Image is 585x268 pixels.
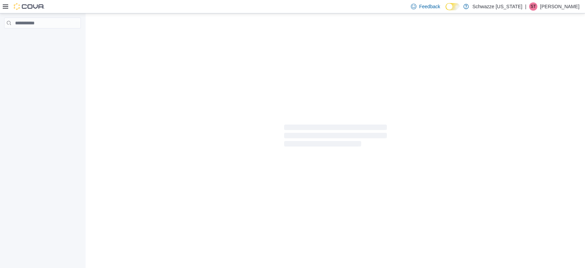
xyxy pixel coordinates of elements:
[284,126,387,148] span: Loading
[419,3,440,10] span: Feedback
[525,2,526,11] p: |
[14,3,45,10] img: Cova
[529,2,537,11] div: Sarah Tipton
[446,10,446,11] span: Dark Mode
[446,3,460,10] input: Dark Mode
[472,2,522,11] p: Schwazze [US_STATE]
[540,2,580,11] p: [PERSON_NAME]
[531,2,536,11] span: ST
[4,30,81,46] nav: Complex example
